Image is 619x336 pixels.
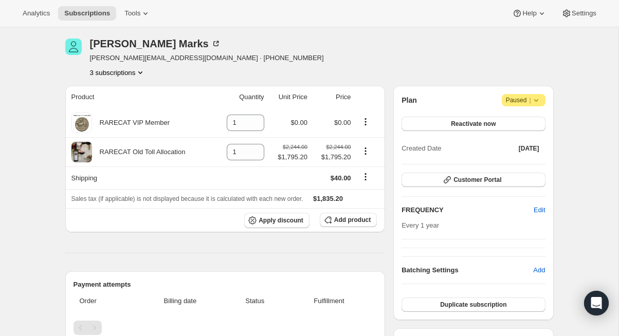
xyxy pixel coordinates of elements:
[402,265,533,275] h6: Batching Settings
[283,144,307,150] small: $2,244.00
[506,95,541,105] span: Paused
[244,213,309,228] button: Apply discount
[311,86,354,108] th: Price
[90,39,221,49] div: [PERSON_NAME] Marks
[402,173,545,187] button: Customer Portal
[259,216,303,225] span: Apply discount
[326,144,351,150] small: $2,244.00
[58,6,116,21] button: Subscriptions
[402,95,417,105] h2: Plan
[90,67,146,78] button: Product actions
[519,144,539,153] span: [DATE]
[65,39,82,55] span: Michael Marks
[453,176,501,184] span: Customer Portal
[71,195,303,202] span: Sales tax (if applicable) is not displayed because it is calculated with each new order.
[331,174,351,182] span: $40.00
[267,86,311,108] th: Unit Price
[23,9,50,17] span: Analytics
[513,141,545,156] button: [DATE]
[229,296,281,306] span: Status
[214,86,267,108] th: Quantity
[74,321,377,335] nav: Pagination
[534,205,545,215] span: Edit
[522,9,536,17] span: Help
[527,262,551,278] button: Add
[65,166,214,189] th: Shipping
[402,297,545,312] button: Duplicate subscription
[65,86,214,108] th: Product
[16,6,56,21] button: Analytics
[402,143,441,154] span: Created Date
[533,265,545,275] span: Add
[92,147,186,157] div: RARECAT Old Toll Allocation
[92,118,170,128] div: RARECAT VIP Member
[74,290,135,312] th: Order
[278,152,307,162] span: $1,795.20
[334,119,351,126] span: $0.00
[357,145,374,157] button: Product actions
[451,120,496,128] span: Reactivate now
[334,216,371,224] span: Add product
[291,119,308,126] span: $0.00
[402,117,545,131] button: Reactivate now
[402,221,439,229] span: Every 1 year
[357,171,374,182] button: Shipping actions
[529,96,531,104] span: |
[320,213,377,227] button: Add product
[74,279,377,290] h2: Payment attempts
[555,6,603,21] button: Settings
[313,195,343,202] span: $1,835.20
[584,291,609,315] div: Open Intercom Messenger
[124,9,140,17] span: Tools
[64,9,110,17] span: Subscriptions
[71,113,92,133] img: product img
[118,6,157,21] button: Tools
[357,116,374,127] button: Product actions
[314,152,351,162] span: $1,795.20
[440,301,506,309] span: Duplicate subscription
[572,9,596,17] span: Settings
[527,202,551,218] button: Edit
[90,53,324,63] span: [PERSON_NAME][EMAIL_ADDRESS][DOMAIN_NAME] · [PHONE_NUMBER]
[287,296,371,306] span: Fulfillment
[506,6,553,21] button: Help
[402,205,534,215] h2: FREQUENCY
[138,296,223,306] span: Billing date
[71,142,92,162] img: product img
